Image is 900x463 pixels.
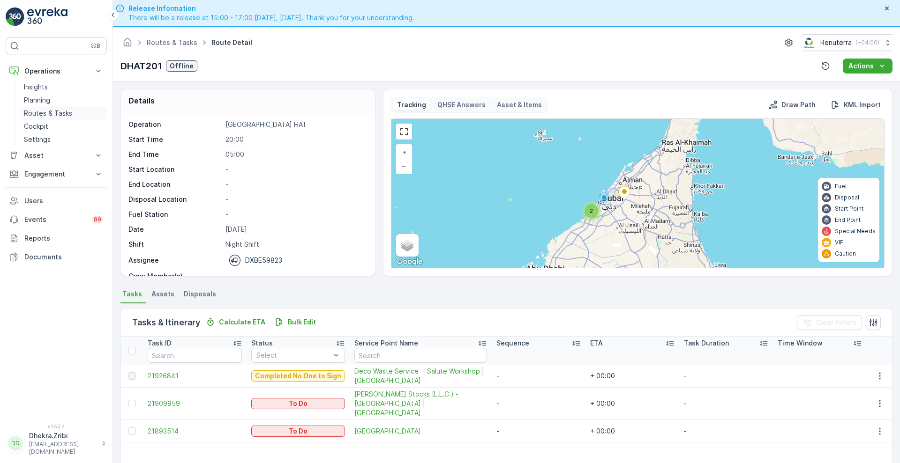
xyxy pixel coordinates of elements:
[256,351,330,360] p: Select
[24,82,48,92] p: Insights
[827,99,885,110] button: KML Import
[24,96,50,105] p: Planning
[225,150,365,159] p: 05:00
[24,151,88,160] p: Asset
[24,122,48,131] p: Cockpit
[492,420,585,442] td: -
[245,256,282,265] p: DXBE59823
[437,100,486,110] p: QHSE Answers
[251,338,273,348] p: Status
[6,248,107,266] a: Documents
[225,135,365,144] p: 20:00
[225,180,365,189] p: -
[679,365,773,388] td: -
[397,100,426,110] p: Tracking
[122,289,142,299] span: Tasks
[20,94,107,107] a: Planning
[128,272,222,281] p: Crew Member(s)
[6,146,107,165] button: Asset
[6,210,107,229] a: Events99
[6,7,24,26] img: logo
[24,252,103,262] p: Documents
[128,372,136,380] div: Toggle Row Selected
[590,338,603,348] p: ETA
[6,431,107,456] button: DDDhekra.Zribi[EMAIL_ADDRESS][DOMAIN_NAME]
[394,256,425,268] a: Open this area in Google Maps (opens a new window)
[128,180,222,189] p: End Location
[820,38,852,47] p: Renuterra
[20,133,107,146] a: Settings
[6,229,107,248] a: Reports
[684,338,729,348] p: Task Duration
[128,400,136,407] div: Toggle Row Selected
[679,388,773,420] td: -
[128,225,222,234] p: Date
[855,39,879,46] p: ( +04:00 )
[679,420,773,442] td: -
[496,338,529,348] p: Sequence
[170,61,194,71] p: Offline
[765,99,819,110] button: Draw Path
[844,100,881,110] p: KML Import
[835,239,844,246] p: VIP
[354,426,487,436] a: Al Zahra Hospital
[147,38,197,46] a: Routes & Tasks
[122,41,133,49] a: Homepage
[202,316,269,328] button: Calculate ETA
[151,289,174,299] span: Assets
[128,165,222,174] p: Start Location
[29,431,97,441] p: Dhekra.Zribi
[6,424,107,429] span: v 1.50.4
[128,4,414,13] span: Release Information
[225,120,365,129] p: [GEOGRAPHIC_DATA] HAT
[24,234,103,243] p: Reports
[6,191,107,210] a: Users
[225,240,365,249] p: Night Shift
[251,370,345,382] button: Completed No One to Sign
[128,13,414,22] span: There will be a release at 15:00 - 17:00 [DATE], [DATE]. Thank you for your understanding.
[128,150,222,159] p: End Time
[148,399,242,408] a: 21909959
[225,195,365,204] p: -
[128,210,222,219] p: Fuel Station
[24,135,51,144] p: Settings
[497,100,542,110] p: Asset & Items
[402,162,406,170] span: −
[394,256,425,268] img: Google
[255,371,341,381] p: Completed No One to Sign
[816,318,856,327] p: Clear Filters
[397,125,411,139] a: View Fullscreen
[835,216,861,224] p: End Point
[24,109,72,118] p: Routes & Tasks
[128,135,222,144] p: Start Time
[148,348,242,363] input: Search
[120,59,162,73] p: DHAT201
[29,441,97,456] p: [EMAIL_ADDRESS][DOMAIN_NAME]
[835,228,876,235] p: Special Needs
[128,240,222,249] p: Shift
[128,195,222,204] p: Disposal Location
[128,120,222,129] p: Operation
[354,338,418,348] p: Service Point Name
[397,159,411,173] a: Zoom Out
[271,316,320,328] button: Bulk Edit
[848,61,874,71] p: Actions
[94,216,101,223] p: 99
[148,426,242,436] a: 21893514
[24,196,103,206] p: Users
[781,100,816,110] p: Draw Path
[24,169,88,179] p: Engagement
[148,371,242,381] a: 21926841
[219,317,265,327] p: Calculate ETA
[128,256,159,265] p: Assignee
[225,165,365,174] p: -
[184,289,216,299] span: Disposals
[251,426,345,437] button: To Do
[492,388,585,420] td: -
[354,348,487,363] input: Search
[797,315,862,330] button: Clear Filters
[24,66,88,76] p: Operations
[802,37,817,48] img: Screenshot_2024-07-26_at_13.33.01.png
